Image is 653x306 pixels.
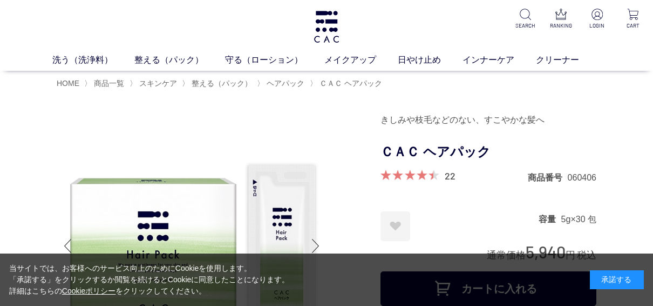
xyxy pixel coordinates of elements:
h1: ＣＡＣ ヘアパック [380,140,596,164]
span: スキンケア [139,79,177,88]
img: logo [312,11,341,43]
a: LOGIN [586,9,609,30]
dd: 060406 [568,172,596,183]
p: CART [621,22,644,30]
a: お気に入りに登録する [380,211,410,241]
a: 洗う（洗浄料） [52,54,134,66]
a: ヘアパック [264,79,304,88]
dd: 5g×30 包 [561,214,596,225]
span: 5,940 [526,242,566,262]
p: LOGIN [586,22,609,30]
span: ヘアパック [267,79,304,88]
div: 当サイトでは、お客様へのサービス向上のためにCookieを使用します。 「承諾する」をクリックするか閲覧を続けるとCookieに同意したことになります。 詳細はこちらの をクリックしてください。 [9,263,290,297]
span: 商品一覧 [94,79,124,88]
li: 〉 [182,78,255,89]
a: ＣＡＣ ヘアパック [317,79,382,88]
dt: 容量 [539,214,561,225]
span: 整える（パック） [192,79,252,88]
dt: 商品番号 [528,172,568,183]
a: Cookieポリシー [62,287,116,295]
p: SEARCH [514,22,537,30]
a: RANKING [549,9,573,30]
a: 整える（パック） [134,54,225,66]
a: スキンケア [137,79,177,88]
li: 〉 [84,78,127,89]
a: 商品一覧 [92,79,124,88]
li: 〉 [310,78,385,89]
a: CART [621,9,644,30]
div: 承諾する [590,270,644,289]
span: 円 [566,250,575,261]
a: 守る（ローション） [225,54,324,66]
a: HOME [57,79,79,88]
span: ＣＡＣ ヘアパック [319,79,382,88]
a: 整える（パック） [189,79,252,88]
a: SEARCH [514,9,537,30]
a: インナーケア [462,54,536,66]
a: 日やけ止め [398,54,462,66]
a: クリーナー [536,54,601,66]
li: 〉 [130,78,180,89]
span: 通常価格 [487,250,526,261]
a: 22 [445,170,455,182]
span: 税込 [577,250,596,261]
li: 〉 [257,78,307,89]
div: きしみや枝毛などのない、すこやかな髪へ [380,111,596,129]
a: メイクアップ [324,54,398,66]
p: RANKING [549,22,573,30]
